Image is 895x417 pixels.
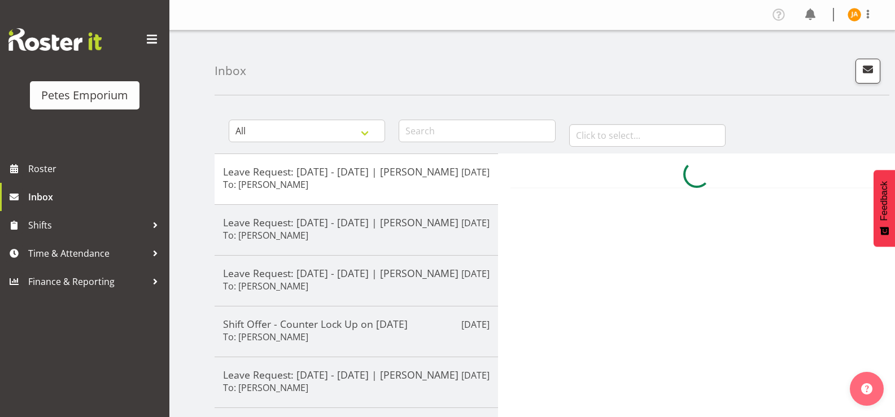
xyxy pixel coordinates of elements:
[461,216,490,230] p: [DATE]
[223,267,490,279] h5: Leave Request: [DATE] - [DATE] | [PERSON_NAME]
[223,216,490,229] h5: Leave Request: [DATE] - [DATE] | [PERSON_NAME]
[569,124,726,147] input: Click to select...
[28,188,164,205] span: Inbox
[223,280,308,292] h6: To: [PERSON_NAME]
[879,181,889,221] span: Feedback
[215,64,246,77] h4: Inbox
[461,318,490,331] p: [DATE]
[28,217,147,234] span: Shifts
[461,165,490,179] p: [DATE]
[223,318,490,330] h5: Shift Offer - Counter Lock Up on [DATE]
[223,382,308,393] h6: To: [PERSON_NAME]
[861,383,872,394] img: help-xxl-2.png
[41,87,128,104] div: Petes Emporium
[874,170,895,247] button: Feedback - Show survey
[461,368,490,382] p: [DATE]
[223,230,308,241] h6: To: [PERSON_NAME]
[399,120,555,142] input: Search
[28,245,147,262] span: Time & Attendance
[223,331,308,343] h6: To: [PERSON_NAME]
[223,165,490,178] h5: Leave Request: [DATE] - [DATE] | [PERSON_NAME]
[28,160,164,177] span: Roster
[28,273,147,290] span: Finance & Reporting
[848,8,861,21] img: jeseryl-armstrong10788.jpg
[461,267,490,280] p: [DATE]
[223,368,490,381] h5: Leave Request: [DATE] - [DATE] | [PERSON_NAME]
[223,179,308,190] h6: To: [PERSON_NAME]
[8,28,102,51] img: Rosterit website logo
